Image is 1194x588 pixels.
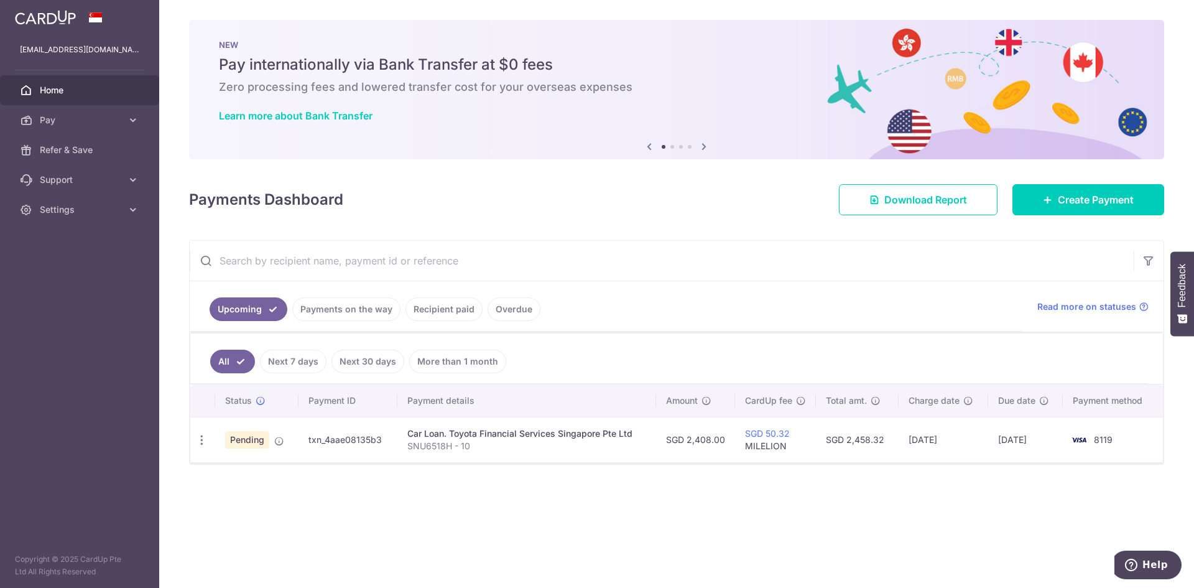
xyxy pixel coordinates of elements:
a: Overdue [488,297,540,321]
a: Learn more about Bank Transfer [219,110,373,122]
p: SNU6518H - 10 [407,440,646,452]
a: Recipient paid [405,297,483,321]
td: MILELION [735,417,816,462]
a: Next 7 days [260,350,326,373]
span: Create Payment [1058,192,1134,207]
img: CardUp [15,10,76,25]
button: Feedback - Show survey [1170,251,1194,336]
a: Payments on the way [292,297,400,321]
p: [EMAIL_ADDRESS][DOMAIN_NAME] [20,44,139,56]
span: Settings [40,203,122,216]
h6: Zero processing fees and lowered transfer cost for your overseas expenses [219,80,1134,95]
td: [DATE] [899,417,988,462]
th: Payment ID [298,385,397,417]
iframe: Opens a widget where you can find more information [1114,551,1182,582]
h5: Pay internationally via Bank Transfer at $0 fees [219,55,1134,75]
span: Amount [666,394,698,407]
input: Search by recipient name, payment id or reference [190,241,1134,281]
td: SGD 2,458.32 [816,417,899,462]
span: Home [40,84,122,96]
p: NEW [219,40,1134,50]
span: Feedback [1177,264,1188,307]
span: Due date [998,394,1035,407]
td: txn_4aae08135b3 [298,417,397,462]
th: Payment details [397,385,656,417]
span: 8119 [1094,434,1113,445]
span: Refer & Save [40,144,122,156]
a: SGD 50.32 [745,428,790,439]
h4: Payments Dashboard [189,189,343,211]
td: [DATE] [988,417,1063,462]
a: Upcoming [210,297,287,321]
span: Download Report [884,192,967,207]
td: SGD 2,408.00 [656,417,735,462]
a: Create Payment [1012,184,1164,215]
span: Read more on statuses [1037,301,1136,313]
span: CardUp fee [745,394,792,407]
span: Pay [40,114,122,126]
span: Status [225,394,252,407]
th: Payment method [1063,385,1163,417]
span: Total amt. [826,394,867,407]
a: Download Report [839,184,997,215]
a: All [210,350,255,373]
a: More than 1 month [409,350,506,373]
span: Support [40,174,122,186]
a: Read more on statuses [1037,301,1149,313]
img: Bank transfer banner [189,20,1164,159]
a: Next 30 days [331,350,404,373]
span: Pending [225,431,269,449]
div: Car Loan. Toyota Financial Services Singapore Pte Ltd [407,427,646,440]
img: Bank Card [1067,432,1091,447]
span: Charge date [909,394,960,407]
